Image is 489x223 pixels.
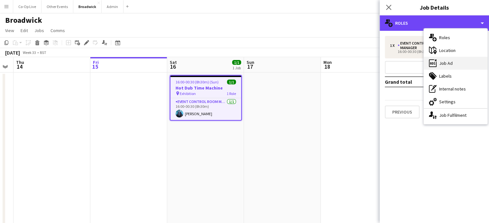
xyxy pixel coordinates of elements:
app-card-role: Event Control Room Manager1/116:00-00:30 (8h30m)[PERSON_NAME] [170,98,241,120]
div: Labels [424,70,487,82]
h3: Hot Dub Time Machine [170,85,241,91]
div: [DATE] [5,49,20,56]
div: BST [40,50,46,55]
a: Comms [48,26,68,35]
button: Other Events [41,0,73,13]
span: 14 [15,63,24,70]
div: 16:00-00:30 (8h30m) [390,50,472,53]
div: Job Ad [424,57,487,70]
div: 1 x [390,43,398,48]
span: Fri [93,59,99,65]
h3: Job Details [380,3,489,12]
button: Add role [385,61,484,74]
span: 1 Role [227,91,236,96]
div: Job Fulfilment [424,109,487,122]
div: Location [424,44,487,57]
span: Thu [16,59,24,65]
div: Roles [424,31,487,44]
span: Mon [323,59,332,65]
div: Internal notes [424,82,487,95]
a: Edit [18,26,31,35]
span: 15 [92,63,99,70]
span: 18 [322,63,332,70]
span: Exhibition [180,91,196,96]
button: Previous [385,106,420,118]
span: Jobs [34,28,44,33]
button: Broadwick [73,0,102,13]
button: Admin [102,0,123,13]
div: Event Control Room Manager [398,41,459,50]
h1: Broadwick [5,15,42,25]
app-job-card: 16:00-00:30 (8h30m) (Sun)1/1Hot Dub Time Machine Exhibition1 RoleEvent Control Room Manager1/116:... [170,75,242,121]
a: Jobs [32,26,47,35]
span: Week 33 [21,50,37,55]
span: 1/1 [227,80,236,84]
span: View [5,28,14,33]
span: 17 [246,63,254,70]
span: Sat [170,59,177,65]
span: 16:00-00:30 (8h30m) (Sun) [176,80,219,84]
a: View [3,26,17,35]
span: 16 [169,63,177,70]
span: Comms [50,28,65,33]
span: 1/1 [232,60,241,65]
div: Roles [380,15,489,31]
button: Co-Op Live [13,0,41,13]
div: Settings [424,95,487,108]
td: Grand total [385,77,446,87]
span: Edit [21,28,28,33]
div: 1 Job [232,65,241,70]
span: Sun [247,59,254,65]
